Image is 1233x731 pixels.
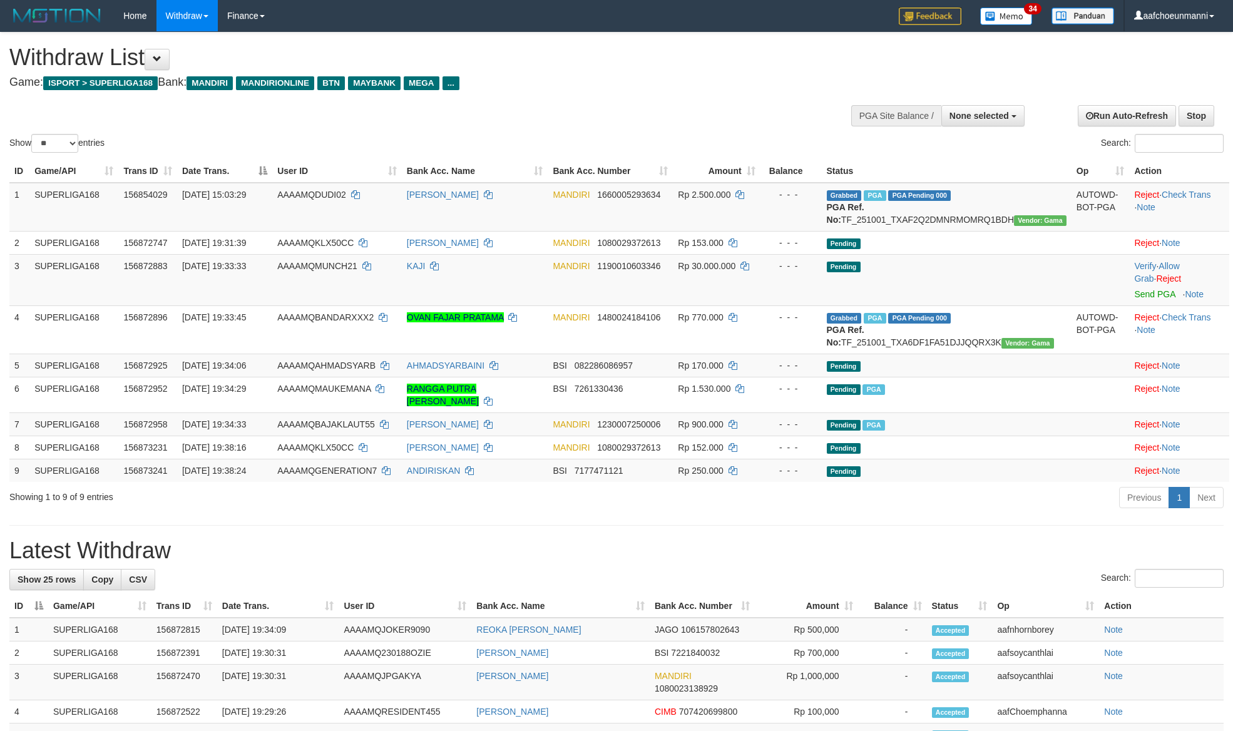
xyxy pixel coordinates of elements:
td: TF_251001_TXAF2Q2DMNRMOMRQ1BDH [822,183,1072,232]
span: 156873241 [123,466,167,476]
td: 6 [9,377,29,412]
input: Search: [1135,134,1224,153]
td: 5 [9,354,29,377]
span: Copy 7261330436 to clipboard [575,384,623,394]
img: Feedback.jpg [899,8,961,25]
span: BTN [317,76,345,90]
th: Action [1099,595,1224,618]
a: Next [1189,487,1224,508]
th: Amount: activate to sort column ascending [755,595,858,618]
a: Reject [1134,384,1159,394]
a: [PERSON_NAME] [476,671,548,681]
a: Previous [1119,487,1169,508]
td: SUPERLIGA168 [48,618,151,642]
img: Button%20Memo.svg [980,8,1033,25]
span: Grabbed [827,313,862,324]
span: AAAAMQMUNCH21 [277,261,357,271]
td: AAAAMQ230188OZIE [339,642,471,665]
td: 4 [9,700,48,723]
th: Status [822,160,1072,183]
th: Trans ID: activate to sort column ascending [151,595,217,618]
td: SUPERLIGA168 [29,377,118,412]
td: 3 [9,254,29,305]
td: SUPERLIGA168 [48,665,151,700]
span: 156872883 [123,261,167,271]
a: Note [1185,289,1204,299]
div: PGA Site Balance / [851,105,941,126]
td: Rp 100,000 [755,700,858,723]
td: · [1129,377,1229,412]
span: Marked by aafchhiseyha [862,420,884,431]
td: SUPERLIGA168 [29,231,118,254]
span: Rp 152.000 [678,442,723,452]
td: SUPERLIGA168 [48,642,151,665]
th: Game/API: activate to sort column ascending [48,595,151,618]
td: 156872391 [151,642,217,665]
span: [DATE] 19:34:29 [182,384,246,394]
td: - [858,700,927,723]
a: ANDIRISKAN [407,466,461,476]
th: Op: activate to sort column ascending [992,595,1099,618]
div: - - - [765,418,817,431]
span: Show 25 rows [18,575,76,585]
span: MANDIRI [553,190,590,200]
span: Pending [827,443,861,454]
td: SUPERLIGA168 [29,305,118,354]
td: SUPERLIGA168 [48,700,151,723]
th: Date Trans.: activate to sort column ascending [217,595,339,618]
a: Reject [1134,466,1159,476]
img: panduan.png [1051,8,1114,24]
td: 156872522 [151,700,217,723]
span: 156873231 [123,442,167,452]
td: SUPERLIGA168 [29,459,118,482]
span: Copy 082286086957 to clipboard [575,360,633,371]
a: KAJI [407,261,426,271]
span: · [1134,261,1179,284]
a: Reject [1134,190,1159,200]
span: Rp 900.000 [678,419,723,429]
td: 9 [9,459,29,482]
span: [DATE] 19:38:24 [182,466,246,476]
td: AUTOWD-BOT-PGA [1072,183,1130,232]
span: BSI [655,648,669,658]
span: MEGA [404,76,439,90]
span: Copy 1080029372613 to clipboard [597,238,660,248]
th: Amount: activate to sort column ascending [673,160,760,183]
td: SUPERLIGA168 [29,436,118,459]
span: Rp 250.000 [678,466,723,476]
span: MANDIRI [553,442,590,452]
a: Send PGA [1134,289,1175,299]
td: AUTOWD-BOT-PGA [1072,305,1130,354]
a: Note [1137,325,1155,335]
td: Rp 500,000 [755,618,858,642]
span: MANDIRI [553,419,590,429]
a: RANGGA PUTRA [PERSON_NAME] [407,384,479,406]
span: ... [443,76,459,90]
td: - [858,618,927,642]
a: Reject [1134,312,1159,322]
td: AAAAMQJOKER9090 [339,618,471,642]
td: 3 [9,665,48,700]
span: Pending [827,238,861,249]
a: Note [1104,648,1123,658]
span: [DATE] 15:03:29 [182,190,246,200]
button: None selected [941,105,1025,126]
th: ID: activate to sort column descending [9,595,48,618]
a: [PERSON_NAME] [407,442,479,452]
td: - [858,642,927,665]
a: Note [1162,238,1180,248]
span: AAAAMQGENERATION7 [277,466,377,476]
td: 2 [9,642,48,665]
span: Copy 1080029372613 to clipboard [597,442,660,452]
span: 34 [1024,3,1041,14]
a: Run Auto-Refresh [1078,105,1176,126]
span: [DATE] 19:33:33 [182,261,246,271]
span: Vendor URL: https://trx31.1velocity.biz [1014,215,1067,226]
span: Copy 1080023138929 to clipboard [655,683,718,693]
span: 156872747 [123,238,167,248]
td: [DATE] 19:29:26 [217,700,339,723]
span: Copy 106157802643 to clipboard [681,625,739,635]
div: - - - [765,359,817,372]
span: CSV [129,575,147,585]
span: BSI [553,466,567,476]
